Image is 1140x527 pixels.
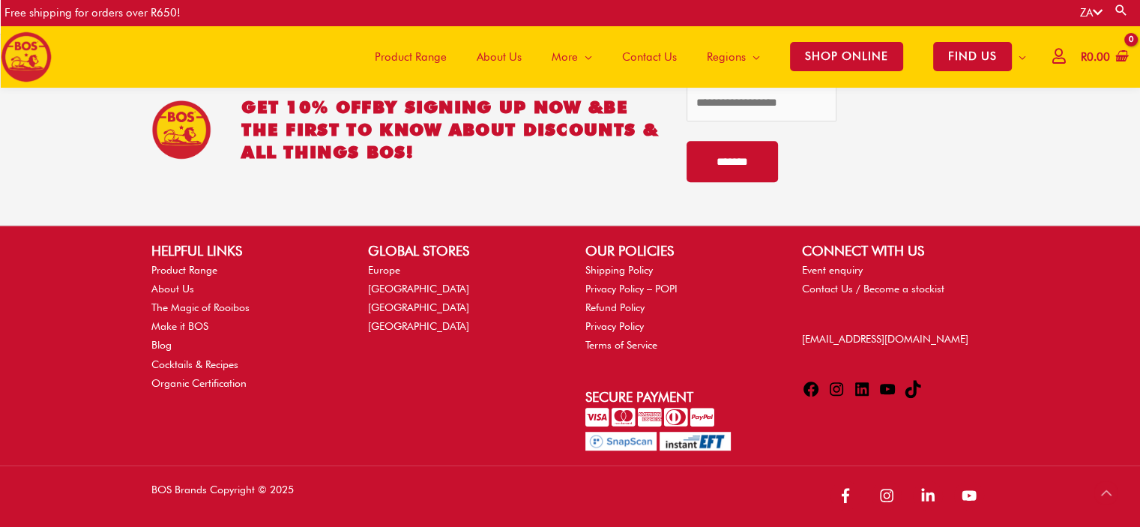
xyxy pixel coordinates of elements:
[552,34,578,79] span: More
[368,301,469,313] a: [GEOGRAPHIC_DATA]
[373,97,604,117] span: BY SIGNING UP NOW &
[585,241,772,261] h2: OUR POLICIES
[375,34,447,79] span: Product Range
[660,432,731,451] img: Pay with InstantEFT
[368,264,400,276] a: Europe
[151,301,250,313] a: The Magic of Rooibos
[1080,6,1103,19] a: ZA
[622,34,677,79] span: Contact Us
[790,42,903,71] span: SHOP ONLINE
[151,377,247,389] a: Organic Certification
[1,31,52,82] img: BOS logo finals-200px
[707,34,746,79] span: Regions
[933,42,1012,71] span: FIND US
[585,301,645,313] a: Refund Policy
[151,264,217,276] a: Product Range
[1081,50,1087,64] span: R
[349,25,1041,88] nav: Site Navigation
[136,481,570,514] div: BOS Brands Copyright © 2025
[802,241,989,261] h2: CONNECT WITH US
[585,320,644,332] a: Privacy Policy
[151,358,238,370] a: Cocktails & Recipes
[802,333,968,345] a: [EMAIL_ADDRESS][DOMAIN_NAME]
[585,283,678,295] a: Privacy Policy – POPI
[151,261,338,393] nav: HELPFUL LINKS
[775,25,918,88] a: SHOP ONLINE
[151,320,208,332] a: Make it BOS
[607,25,692,88] a: Contact Us
[368,320,469,332] a: [GEOGRAPHIC_DATA]
[151,241,338,261] h2: HELPFUL LINKS
[913,481,951,511] a: linkedin-in
[872,481,910,511] a: instagram
[954,481,989,511] a: youtube
[151,339,172,351] a: Blog
[802,283,944,295] a: Contact Us / Become a stockist
[692,25,775,88] a: Regions
[585,261,772,355] nav: OUR POLICIES
[585,387,772,407] h2: Secure Payment
[1081,50,1110,64] bdi: 0.00
[360,25,462,88] a: Product Range
[477,34,522,79] span: About Us
[585,432,657,451] img: Pay with SnapScan
[462,25,537,88] a: About Us
[368,261,555,337] nav: GLOBAL STORES
[585,339,657,351] a: Terms of Service
[368,241,555,261] h2: GLOBAL STORES
[537,25,607,88] a: More
[151,283,194,295] a: About Us
[585,264,653,276] a: Shipping Policy
[1114,3,1129,17] a: Search button
[830,481,869,511] a: facebook-f
[1078,40,1129,74] a: View Shopping Cart, empty
[802,264,863,276] a: Event enquiry
[241,96,672,163] h2: GET 10% OFF be the first to know about discounts & all things BOS!
[802,261,989,298] nav: CONNECT WITH US
[151,100,211,160] img: BOS Ice Tea
[368,283,469,295] a: [GEOGRAPHIC_DATA]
